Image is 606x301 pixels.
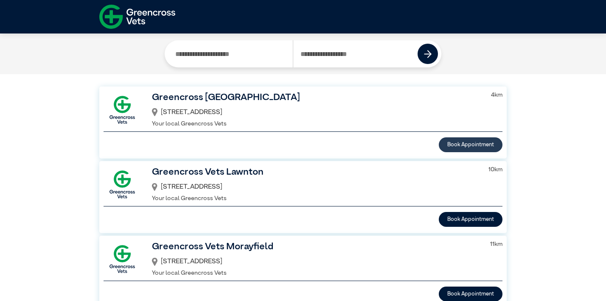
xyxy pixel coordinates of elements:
div: [STREET_ADDRESS] [152,105,480,120]
p: 11 km [490,240,502,249]
p: 4 km [491,91,502,100]
input: Search by Postcode [293,40,418,67]
h3: Greencross Vets Morayfield [152,240,480,254]
h3: Greencross [GEOGRAPHIC_DATA] [152,91,480,105]
div: [STREET_ADDRESS] [152,254,480,269]
p: Your local Greencross Vets [152,120,480,129]
input: Search by Clinic Name [168,40,293,67]
p: Your local Greencross Vets [152,194,478,203]
button: Book Appointment [439,137,502,152]
img: GX-Square.png [104,240,141,278]
div: [STREET_ADDRESS] [152,180,478,194]
p: 10 km [488,165,502,175]
img: icon-right [424,50,432,58]
button: Book Appointment [439,212,502,227]
img: GX-Square.png [104,166,141,203]
p: Your local Greencross Vets [152,269,480,278]
img: f-logo [99,2,175,31]
h3: Greencross Vets Lawnton [152,165,478,180]
img: GX-Square.png [104,91,141,128]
